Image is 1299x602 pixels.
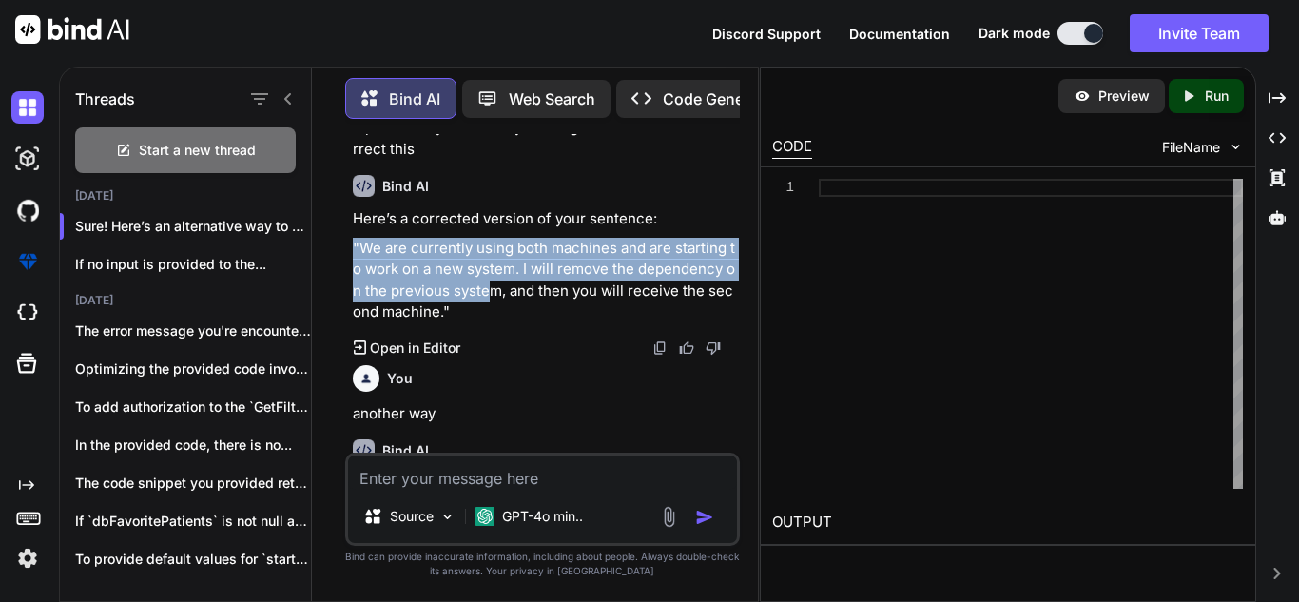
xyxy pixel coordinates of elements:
[712,24,821,44] button: Discord Support
[679,340,694,356] img: like
[11,143,44,175] img: darkAi-studio
[75,255,311,274] p: If no input is provided to the...
[663,87,778,110] p: Code Generator
[75,512,311,531] p: If `dbFavoritePatients` is not null and you're...
[75,217,311,236] p: Sure! Here’s an alternative way to expre...
[439,509,456,525] img: Pick Models
[509,87,595,110] p: Web Search
[772,136,812,159] div: CODE
[475,507,494,526] img: GPT-4o mini
[979,24,1050,43] span: Dark mode
[353,238,736,323] p: "We are currently using both machines and are starting to work on a new system. I will remove the...
[712,26,821,42] span: Discord Support
[761,500,1255,545] h2: OUTPUT
[75,359,311,379] p: Optimizing the provided code involves several strategies,...
[11,194,44,226] img: githubDark
[382,177,429,196] h6: Bind AI
[75,321,311,340] p: The error message you're encountering, `CS0200: Property...
[75,398,311,417] p: To add authorization to the `GetFilteredPatientlistAsync` method,...
[382,441,429,460] h6: Bind AI
[389,87,440,110] p: Bind AI
[11,542,44,574] img: settings
[1162,138,1220,157] span: FileName
[652,340,668,356] img: copy
[695,508,714,527] img: icon
[1228,139,1244,155] img: chevron down
[390,507,434,526] p: Source
[353,403,736,425] p: another way
[11,245,44,278] img: premium
[75,87,135,110] h1: Threads
[353,208,736,230] p: Here’s a corrected version of your sentence:
[11,91,44,124] img: darkChat
[387,369,413,388] h6: You
[60,188,311,204] h2: [DATE]
[345,550,740,578] p: Bind can provide inaccurate information, including about people. Always double-check its answers....
[1074,87,1091,105] img: preview
[15,15,129,44] img: Bind AI
[1098,87,1150,106] p: Preview
[658,506,680,528] img: attachment
[1205,87,1229,106] p: Run
[502,507,583,526] p: GPT-4o min..
[849,24,950,44] button: Documentation
[139,141,256,160] span: Start a new thread
[370,339,460,358] p: Open in Editor
[11,297,44,329] img: cloudideIcon
[772,179,794,197] div: 1
[1130,14,1269,52] button: Invite Team
[75,436,311,455] p: In the provided code, there is no...
[849,26,950,42] span: Documentation
[75,550,311,569] p: To provide default values for `startDate` and...
[60,293,311,308] h2: [DATE]
[706,340,721,356] img: dislike
[75,474,311,493] p: The code snippet you provided retrieves favorite...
